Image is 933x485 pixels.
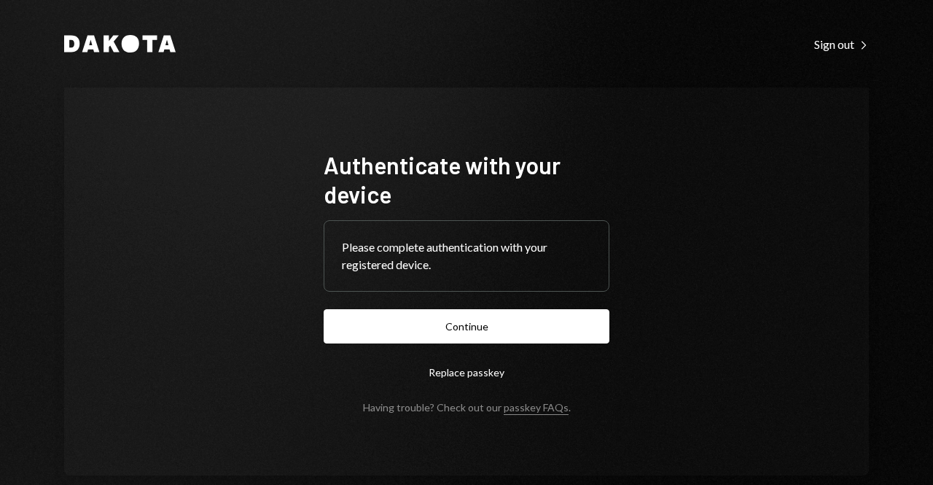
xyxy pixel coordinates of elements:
[342,238,591,273] div: Please complete authentication with your registered device.
[814,37,869,52] div: Sign out
[324,309,609,344] button: Continue
[814,36,869,52] a: Sign out
[324,150,609,209] h1: Authenticate with your device
[324,355,609,389] button: Replace passkey
[363,401,571,414] div: Having trouble? Check out our .
[504,401,569,415] a: passkey FAQs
